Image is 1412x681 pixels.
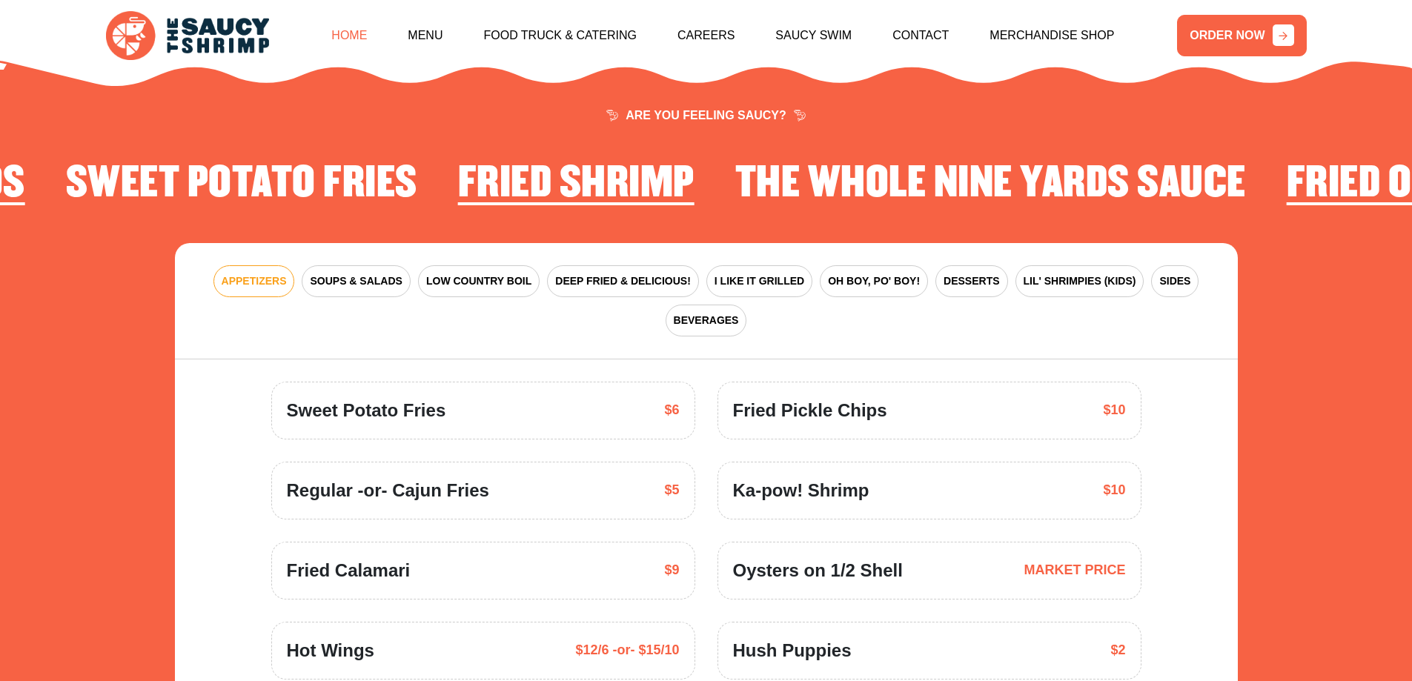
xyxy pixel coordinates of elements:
span: DEEP FRIED & DELICIOUS! [555,273,691,289]
span: Regular -or- Cajun Fries [287,477,489,504]
button: APPETIZERS [213,265,295,297]
span: $12/6 -or- $15/10 [575,640,679,660]
span: SOUPS & SALADS [310,273,402,289]
span: LOW COUNTRY BOIL [426,273,531,289]
button: OH BOY, PO' BOY! [820,265,928,297]
span: Fried Calamari [287,557,411,584]
span: DESSERTS [944,273,999,289]
span: $10 [1103,400,1125,420]
span: $9 [664,560,679,580]
a: Food Truck & Catering [483,4,637,67]
button: LOW COUNTRY BOIL [418,265,540,297]
button: DESSERTS [935,265,1007,297]
span: Ka-pow! Shrimp [733,477,869,504]
a: Menu [408,4,443,67]
span: Fried Pickle Chips [733,397,887,424]
span: $5 [664,480,679,500]
li: 1 of 4 [458,161,695,213]
span: ARE YOU FEELING SAUCY? [606,110,806,122]
a: Saucy Swim [775,4,852,67]
a: Careers [677,4,735,67]
span: Hush Puppies [733,637,852,664]
button: SIDES [1151,265,1199,297]
span: Sweet Potato Fries [287,397,446,424]
button: SOUPS & SALADS [302,265,410,297]
li: 4 of 4 [66,161,417,213]
span: I LIKE IT GRILLED [715,273,804,289]
span: OH BOY, PO' BOY! [828,273,920,289]
button: LIL' SHRIMPIES (KIDS) [1015,265,1144,297]
span: $2 [1110,640,1125,660]
span: Oysters on 1/2 Shell [733,557,903,584]
span: MARKET PRICE [1024,560,1125,580]
button: DEEP FRIED & DELICIOUS! [547,265,699,297]
h2: Fried Shrimp [458,161,695,207]
a: Home [331,4,367,67]
button: BEVERAGES [666,305,747,336]
span: APPETIZERS [222,273,287,289]
img: logo [106,11,269,61]
span: $10 [1103,480,1125,500]
h2: Sweet Potato Fries [66,161,417,207]
a: ORDER NOW [1177,15,1306,56]
a: Contact [892,4,949,67]
h2: The Whole Nine Yards Sauce [735,161,1246,207]
span: Hot Wings [287,637,374,664]
span: SIDES [1159,273,1190,289]
a: Merchandise Shop [990,4,1114,67]
span: BEVERAGES [674,313,739,328]
span: LIL' SHRIMPIES (KIDS) [1024,273,1136,289]
button: I LIKE IT GRILLED [706,265,812,297]
li: 2 of 4 [735,161,1246,213]
span: $6 [664,400,679,420]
